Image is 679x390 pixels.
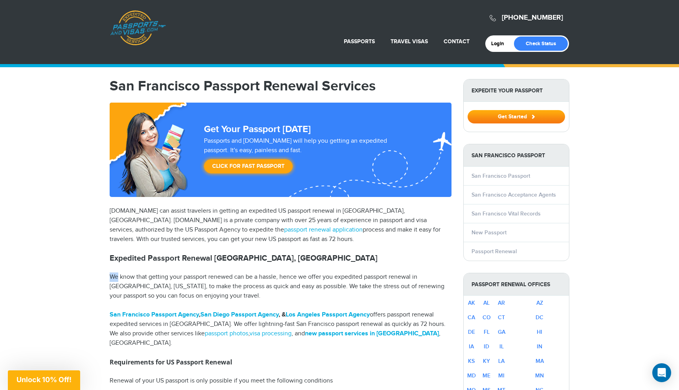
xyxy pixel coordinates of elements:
a: FL [484,329,490,335]
a: [PHONE_NUMBER] [502,13,563,22]
h1: San Francisco Passport Renewal Services [110,79,451,93]
a: Login [491,40,510,47]
button: Get Started [468,110,565,123]
a: AZ [536,300,543,306]
p: Renewal of your US passport is only possible if you meet the following conditions [110,376,451,386]
strong: Requirements for US Passport Renewal [110,358,232,366]
a: AR [498,300,505,306]
a: San Diego Passport Agency [200,311,279,318]
a: new passport services in [GEOGRAPHIC_DATA] [305,330,439,337]
p: We know that getting your passport renewed can be a hassle, hence we offer you expedited passport... [110,272,451,301]
a: ID [484,343,489,350]
a: Contact [444,38,470,45]
strong: Get Your Passport [DATE] [204,123,311,135]
div: Open Intercom Messenger [652,363,671,382]
a: AK [468,300,475,306]
a: ME [483,372,490,379]
a: MI [498,372,505,379]
a: San Francisco Passport Agency [110,311,199,318]
a: CT [498,314,505,321]
a: GA [498,329,505,335]
a: CA [468,314,475,321]
a: Get Started [468,113,565,120]
a: MA [536,358,544,364]
a: passport photos [205,330,248,337]
a: San Francisco Passport [472,173,530,179]
a: New Passport [472,229,506,236]
strong: , , & [110,311,370,318]
a: Click for Fast Passport [204,159,293,173]
a: MD [467,372,476,379]
a: San Francisco Vital Records [472,210,541,217]
strong: Passport Renewal Offices [464,273,569,296]
a: DE [468,329,475,335]
a: DC [536,314,543,321]
div: Passports and [DOMAIN_NAME] will help you getting an expedited passport. It's easy, painless and ... [201,136,415,177]
a: LA [498,358,505,364]
strong: Expedite Your Passport [464,79,569,102]
a: San Francisco Acceptance Agents [472,191,556,198]
a: KS [468,358,475,364]
a: AL [483,300,490,306]
a: Los Angeles Passport Agency [286,311,370,318]
a: visa processing [250,330,292,337]
span: Unlock 10% Off! [17,375,72,384]
a: Travel Visas [391,38,428,45]
p: offers passport renewal expedited services in [GEOGRAPHIC_DATA]. We offer lightning-fast San Fran... [110,310,451,348]
div: Unlock 10% Off! [8,370,80,390]
strong: Expedited Passport Renewal [GEOGRAPHIC_DATA], [GEOGRAPHIC_DATA] [110,254,378,263]
a: Passports [344,38,375,45]
strong: San Francisco Passport [464,144,569,167]
a: passport renewal application [284,226,363,234]
a: Check Status [514,37,568,51]
a: IN [537,343,542,350]
a: CO [483,314,491,321]
a: IL [499,343,504,350]
a: Passports & [DOMAIN_NAME] [110,10,166,46]
a: IA [469,343,474,350]
p: [DOMAIN_NAME] can assist travelers in getting an expedited US passport renewal in [GEOGRAPHIC_DAT... [110,206,451,244]
a: Passport Renewal [472,248,517,255]
a: HI [537,329,542,335]
a: KY [483,358,490,364]
a: MN [535,372,544,379]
